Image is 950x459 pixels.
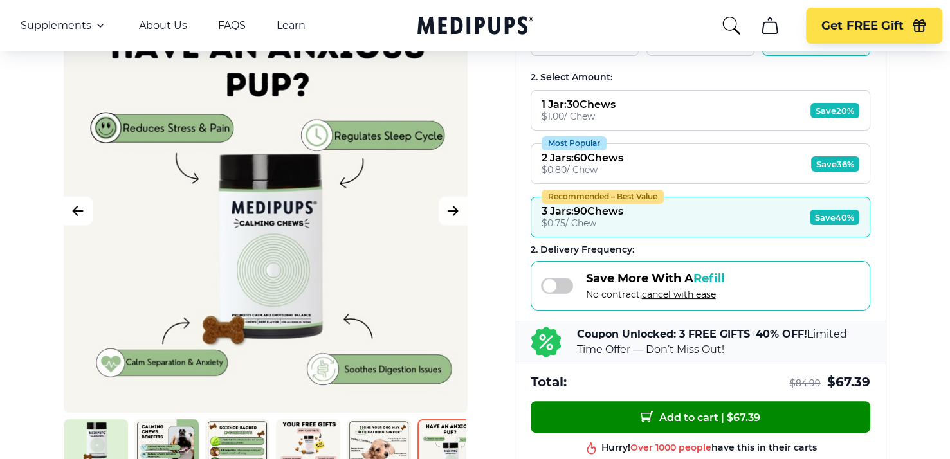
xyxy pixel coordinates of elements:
[218,19,246,32] a: FAQS
[827,373,870,391] span: $ 67.39
[531,197,870,237] button: Recommended – Best Value3 Jars:90Chews$0.75/ ChewSave40%
[542,164,623,175] div: $ 0.80 / Chew
[810,103,859,118] span: Save 20%
[601,441,817,453] div: Hurry! have this in their carts
[531,244,634,255] span: 2 . Delivery Frequency:
[542,205,623,217] div: 3 Jars : 90 Chews
[64,197,93,226] button: Previous Image
[531,401,870,433] button: Add to cart | $67.39
[811,156,859,172] span: Save 36%
[586,271,724,285] span: Save More With A
[806,8,942,44] button: Get FREE Gift
[531,90,870,130] button: 1 Jar:30Chews$1.00/ ChewSave20%
[586,289,724,300] span: No contract,
[21,18,108,33] button: Supplements
[577,328,750,340] b: Coupon Unlocked: 3 FREE GIFTS
[821,19,904,33] span: Get FREE Gift
[542,217,623,229] div: $ 0.75 / Chew
[693,271,724,285] span: Refill
[790,377,821,390] span: $ 84.99
[642,289,716,300] span: cancel with ease
[756,328,807,340] b: 40% OFF!
[721,15,742,36] button: search
[139,19,187,32] a: About Us
[810,210,859,225] span: Save 40%
[531,373,567,391] span: Total:
[277,19,306,32] a: Learn
[542,98,616,111] div: 1 Jar : 30 Chews
[531,143,870,184] button: Most Popular2 Jars:60Chews$0.80/ ChewSave36%
[542,111,616,122] div: $ 1.00 / Chew
[542,190,664,204] div: Recommended – Best Value
[531,71,870,84] div: 2. Select Amount:
[641,410,760,424] span: Add to cart | $ 67.39
[542,152,623,164] div: 2 Jars : 60 Chews
[754,10,785,41] button: cart
[439,197,468,226] button: Next Image
[21,19,91,32] span: Supplements
[542,136,607,150] div: Most Popular
[417,14,533,40] a: Medipups
[630,441,711,453] span: Over 1000 people
[577,327,870,357] p: + Limited Time Offer — Don’t Miss Out!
